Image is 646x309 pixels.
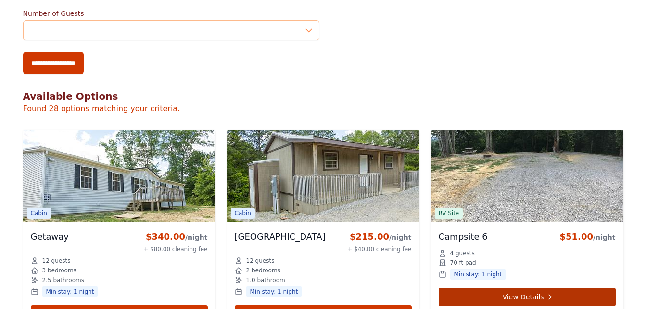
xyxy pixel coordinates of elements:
span: Min stay: 1 night [246,286,302,297]
span: 2 bedrooms [246,267,280,274]
span: 12 guests [246,257,275,265]
h3: [GEOGRAPHIC_DATA] [235,230,326,244]
p: Found 28 options matching your criteria. [23,103,623,115]
div: + $40.00 cleaning fee [347,245,411,253]
h3: Campsite 6 [439,230,488,244]
img: Campsite 6 [431,130,623,222]
h2: Available Options [23,90,623,103]
span: /night [185,233,208,241]
img: Hillbilly Palace [227,130,419,222]
span: Min stay: 1 night [450,269,506,280]
div: $51.00 [559,230,615,244]
span: Cabin [231,208,255,219]
span: Cabin [27,208,51,219]
span: 12 guests [42,257,71,265]
span: 1.0 bathroom [246,276,285,284]
h3: Getaway [31,230,69,244]
span: 3 bedrooms [42,267,76,274]
span: Min stay: 1 night [42,286,98,297]
img: Getaway [23,130,215,222]
div: $215.00 [347,230,411,244]
label: Number of Guests [23,9,319,18]
span: RV Site [435,208,463,219]
span: /night [389,233,412,241]
span: 4 guests [450,249,475,257]
div: + $80.00 cleaning fee [143,245,207,253]
span: 70 ft pad [450,259,476,267]
div: $340.00 [143,230,207,244]
a: View Details [439,288,616,306]
span: /night [593,233,616,241]
span: 2.5 bathrooms [42,276,84,284]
